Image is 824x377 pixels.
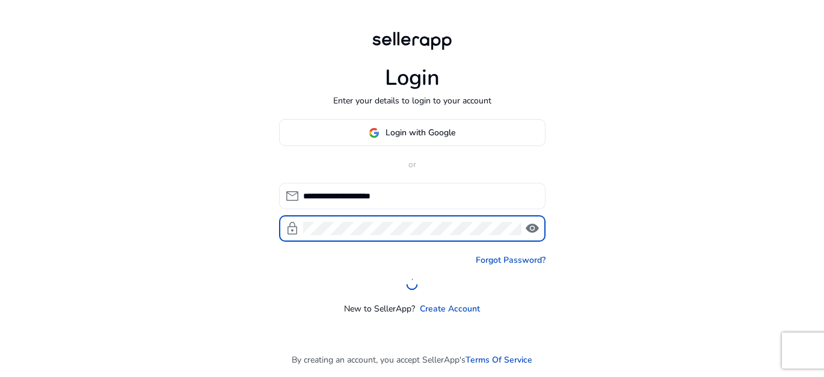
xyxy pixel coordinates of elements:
span: lock [285,221,300,236]
a: Forgot Password? [476,254,546,266]
span: mail [285,189,300,203]
a: Terms Of Service [466,354,532,366]
h1: Login [385,65,440,91]
span: visibility [525,221,540,236]
p: or [279,158,546,171]
span: Login with Google [386,126,455,139]
img: google-logo.svg [369,127,380,138]
button: Login with Google [279,119,546,146]
p: Enter your details to login to your account [333,94,491,107]
p: New to SellerApp? [344,302,415,315]
a: Create Account [420,302,480,315]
